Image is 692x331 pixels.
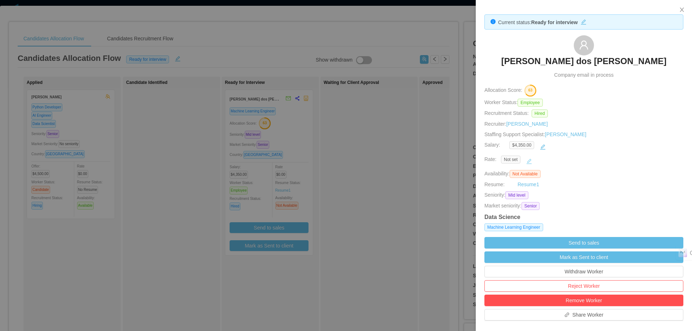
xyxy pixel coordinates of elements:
a: Resume1 [518,181,539,188]
button: Withdraw Worker [484,266,683,277]
button: icon: edit [523,156,535,167]
i: icon: close [679,7,685,13]
span: Employee [518,99,542,107]
span: Senior [522,202,540,210]
button: icon: linkShare Worker [484,309,683,321]
span: Availability: [484,171,544,176]
span: Hired [532,109,548,117]
span: Current status: [498,19,531,25]
a: [PERSON_NAME] [545,131,586,137]
span: Worker Status: [484,99,518,105]
span: Not set [501,156,520,164]
span: Company email in process [554,71,614,79]
button: Mark as Sent to client [484,251,683,263]
i: icon: info-circle [491,19,496,24]
button: icon: edit [578,18,589,25]
strong: Data Science [484,214,520,220]
span: Resume: [484,182,505,187]
a: [PERSON_NAME] [506,121,548,127]
button: icon: edit [537,141,549,153]
h3: [PERSON_NAME] dos [PERSON_NAME] [501,55,667,67]
button: Remove Worker [484,295,683,306]
span: Allocation Score: [484,88,522,93]
button: Send to sales [484,237,683,249]
span: Recruitment Status: [484,110,529,116]
span: Market seniority: [484,202,522,210]
a: [PERSON_NAME] dos [PERSON_NAME] [501,55,667,71]
span: Seniority: [484,191,505,199]
button: 63 [522,84,537,96]
text: 63 [528,88,533,93]
strong: Ready for interview [531,19,578,25]
i: icon: user [579,40,589,50]
span: $4,350.00 [509,141,534,149]
span: Staffing Support Specialist: [484,131,586,137]
button: Reject Worker [484,280,683,292]
span: Not Available [510,170,541,178]
span: Recruiter: [484,121,548,127]
span: Machine Learning Engineer [484,223,543,231]
span: Mid level [505,191,528,199]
